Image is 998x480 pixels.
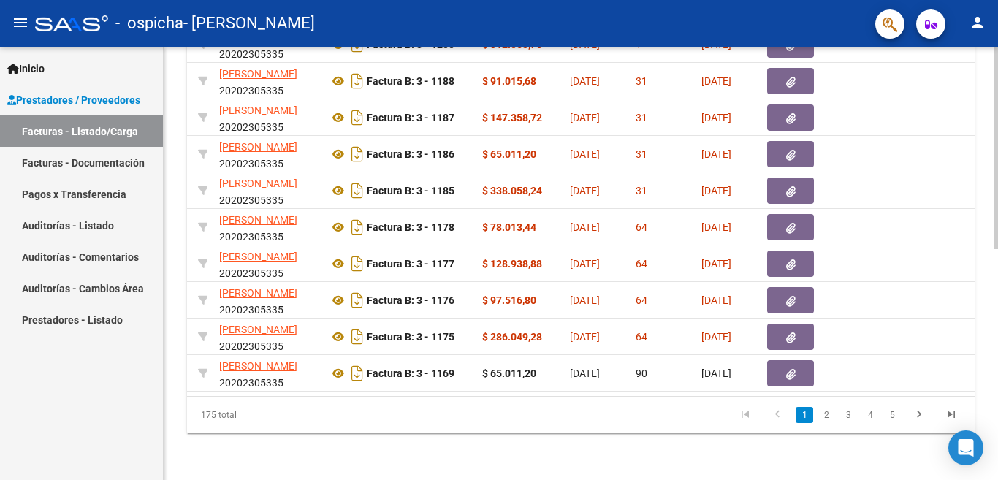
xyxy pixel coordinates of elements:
i: Descargar documento [348,252,367,275]
strong: Factura B: 3 - 1177 [367,258,454,270]
i: Descargar documento [348,106,367,129]
strong: $ 286.049,28 [482,331,542,343]
strong: Factura B: 3 - 1188 [367,75,454,87]
div: 20202305335 [219,212,317,243]
span: - [PERSON_NAME] [183,7,315,39]
div: 20202305335 [219,321,317,352]
span: [DATE] [701,258,731,270]
span: [DATE] [570,331,600,343]
strong: $ 91.015,68 [482,75,536,87]
span: 31 [636,75,647,87]
span: [PERSON_NAME] [219,324,297,335]
i: Descargar documento [348,216,367,239]
a: go to previous page [763,407,791,423]
span: [PERSON_NAME] [219,178,297,189]
span: [DATE] [701,331,731,343]
strong: Factura B: 3 - 1186 [367,148,454,160]
strong: Factura B: 3 - 1200 [367,39,454,50]
strong: Factura B: 3 - 1169 [367,367,454,379]
strong: Factura B: 3 - 1185 [367,185,454,197]
span: [DATE] [701,367,731,379]
div: 20202305335 [219,66,317,96]
mat-icon: person [969,14,986,31]
span: [PERSON_NAME] [219,287,297,299]
i: Descargar documento [348,179,367,202]
span: [DATE] [701,75,731,87]
a: 4 [861,407,879,423]
div: 175 total [187,397,342,433]
span: [DATE] [570,221,600,233]
span: - ospicha [115,7,183,39]
span: [PERSON_NAME] [219,360,297,372]
span: [DATE] [701,185,731,197]
span: [DATE] [701,112,731,123]
a: 3 [839,407,857,423]
span: [DATE] [570,112,600,123]
span: [DATE] [701,221,731,233]
span: [DATE] [570,75,600,87]
strong: Factura B: 3 - 1176 [367,294,454,306]
span: Inicio [7,61,45,77]
span: 64 [636,258,647,270]
span: [PERSON_NAME] [219,141,297,153]
li: page 5 [881,403,903,427]
strong: Factura B: 3 - 1175 [367,331,454,343]
i: Descargar documento [348,325,367,348]
div: 20202305335 [219,139,317,169]
li: page 4 [859,403,881,427]
mat-icon: menu [12,14,29,31]
a: go to last page [937,407,965,423]
strong: $ 147.358,72 [482,112,542,123]
span: [DATE] [701,148,731,160]
span: 31 [636,185,647,197]
span: 31 [636,148,647,160]
span: 64 [636,221,647,233]
i: Descargar documento [348,142,367,166]
strong: $ 128.938,88 [482,258,542,270]
i: Descargar documento [348,362,367,385]
span: [DATE] [570,148,600,160]
div: 20202305335 [219,175,317,206]
a: 5 [883,407,901,423]
strong: $ 338.058,24 [482,185,542,197]
div: 20202305335 [219,102,317,133]
a: go to next page [905,407,933,423]
li: page 3 [837,403,859,427]
span: [DATE] [570,367,600,379]
li: page 1 [793,403,815,427]
i: Descargar documento [348,289,367,312]
div: 20202305335 [219,248,317,279]
a: 1 [796,407,813,423]
strong: Factura B: 3 - 1187 [367,112,454,123]
span: [PERSON_NAME] [219,104,297,116]
strong: Factura B: 3 - 1178 [367,221,454,233]
div: 20202305335 [219,285,317,316]
span: [PERSON_NAME] [219,251,297,262]
strong: $ 78.013,44 [482,221,536,233]
span: [PERSON_NAME] [219,214,297,226]
span: [DATE] [570,185,600,197]
a: go to first page [731,407,759,423]
span: 90 [636,367,647,379]
li: page 2 [815,403,837,427]
span: [DATE] [570,258,600,270]
div: Open Intercom Messenger [948,430,983,465]
span: [DATE] [570,294,600,306]
span: [PERSON_NAME] [219,68,297,80]
div: 20202305335 [219,358,317,389]
span: 64 [636,331,647,343]
span: 31 [636,112,647,123]
strong: $ 65.011,20 [482,148,536,160]
i: Descargar documento [348,69,367,93]
strong: $ 97.516,80 [482,294,536,306]
span: 64 [636,294,647,306]
strong: $ 65.011,20 [482,367,536,379]
span: Prestadores / Proveedores [7,92,140,108]
span: [DATE] [701,294,731,306]
a: 2 [818,407,835,423]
